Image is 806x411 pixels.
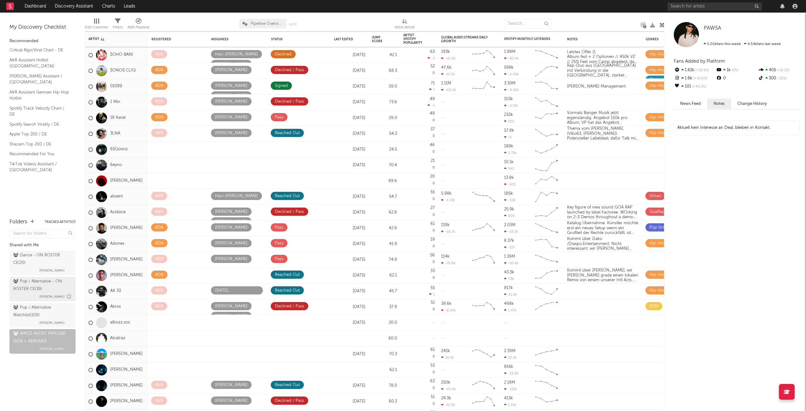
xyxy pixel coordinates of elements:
div: Declined / Pass [275,303,304,310]
span: -1 [432,104,435,107]
div: 73.6 [372,99,397,106]
div: -16.2k [441,230,455,234]
div: -6 [504,135,512,139]
a: [PERSON_NAME] [110,178,143,184]
div: Pass [275,255,283,263]
div: Declined [275,51,292,58]
svg: Chart title [532,126,561,142]
a: 01099 [110,84,122,89]
div: [PERSON_NAME] [215,60,247,68]
div: 542 [504,167,514,171]
div: ADA [155,114,163,121]
div: Haci-[PERSON_NAME] [215,51,258,58]
div: 0 [403,236,435,252]
svg: Chart title [532,283,561,299]
div: 70.4 [372,162,397,169]
span: 1 [433,88,435,92]
div: 114k [441,254,450,259]
div: Hip-Hop (German) [650,82,685,90]
div: Filters [113,16,123,34]
div: 71 [431,81,435,85]
div: Notes [567,37,630,41]
div: [DATE] [334,67,366,75]
a: WMCE ARTIST PIPELINE (ADA + A&R)(682)[PERSON_NAME] [9,329,76,354]
a: A&R Assistant German Hip Hop Hotlist [9,89,69,102]
div: 55 [430,190,435,194]
div: A&R [155,98,163,106]
div: 0 [403,220,435,236]
div: 0 [403,189,435,204]
a: Acidsice [110,210,126,215]
div: Thema vom [PERSON_NAME] (Viko63, [PERSON_NAME]). Potenzieller Labeldeal, dafür Talk mit [PERSON_N... [564,126,643,141]
svg: Chart title [532,299,561,315]
div: [PERSON_NAME] [215,114,247,121]
div: Rap-Duo aus [GEOGRAPHIC_DATA] mit Verbindung in die [GEOGRAPHIC_DATA], starker Techno/House/[GEOG... [564,63,643,78]
a: Akros [110,304,121,310]
div: 47.6k [441,66,451,70]
svg: Chart title [532,189,561,205]
div: 52 [430,64,435,68]
div: Hip-Hop (German) [650,287,685,294]
div: [PERSON_NAME] [215,98,247,106]
button: Save [289,23,297,26]
div: Declined / Pass [275,208,304,216]
div: 800 [504,214,515,218]
button: Change History [731,99,773,109]
div: ADA [155,240,163,247]
div: [PERSON_NAME] Management [564,84,629,89]
div: -2.15k [504,104,518,108]
a: Shazam Top 200 / DE [9,141,69,148]
div: [PERSON_NAME] [215,82,247,90]
div: 0 [403,110,435,126]
div: [DATE] [334,209,366,216]
div: A&R [155,192,163,200]
div: 0 [403,157,435,173]
svg: Chart title [532,236,561,252]
div: Vormals Banger Musik jetzt eigenständig. Angebot 150k pro Album, VP hat das Angebot abgelehnt, er... [564,111,643,125]
div: Declined / Pass [275,66,304,74]
div: [PERSON_NAME] [215,224,247,231]
div: 41.9 [372,240,397,248]
p: Letztes Offer (1 Album fest + 2 Optionen // 450k VZ // 25% Fee) vom Camp abgelent, da Konkurrenz ... [567,50,639,65]
div: Pop / Alternative Watchlist ( 109 ) [13,304,70,319]
svg: Chart title [532,142,561,157]
div: [DATE][PERSON_NAME] [215,287,259,294]
a: [PERSON_NAME] [110,383,143,388]
div: 1k [716,66,758,74]
svg: Chart title [532,252,561,268]
div: Global Audio Streams Daily Growth [441,36,488,43]
div: [DATE] [334,288,366,295]
a: 6eyno [110,163,122,168]
div: My Discovery Checklist [9,24,76,31]
a: $OHO BANI [110,52,133,58]
input: Search for artists [667,3,762,10]
div: 498k [504,302,514,306]
div: [PERSON_NAME] [215,218,247,225]
span: 4.54k fans last week [704,42,781,46]
div: 29.0 [372,114,397,122]
span: [PERSON_NAME] [39,319,65,327]
svg: Chart title [532,173,561,189]
div: [DATE] [334,162,366,169]
div: -518 [504,198,515,202]
span: [PERSON_NAME] [39,345,65,353]
div: 42.1 [372,51,397,59]
div: Filters [113,24,123,31]
div: Pass [275,240,283,247]
div: Assignees [211,37,255,41]
div: 232k [504,113,513,117]
a: [PERSON_NAME] [110,257,143,262]
div: A&R [155,129,163,137]
span: [PERSON_NAME] [39,293,65,300]
div: 1.6k [674,74,716,83]
div: Reached Out [275,271,300,279]
div: 57.8k [504,128,514,133]
div: 68.3 [372,67,397,75]
div: Hip-Hop (German) [650,240,685,247]
a: 65Goonz [110,147,128,152]
input: Search... [504,19,552,28]
div: ADA [155,66,163,74]
a: albozz.sos [110,320,130,325]
div: [DATE] [334,130,366,138]
a: $ONO$ CLIQ [110,68,136,73]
